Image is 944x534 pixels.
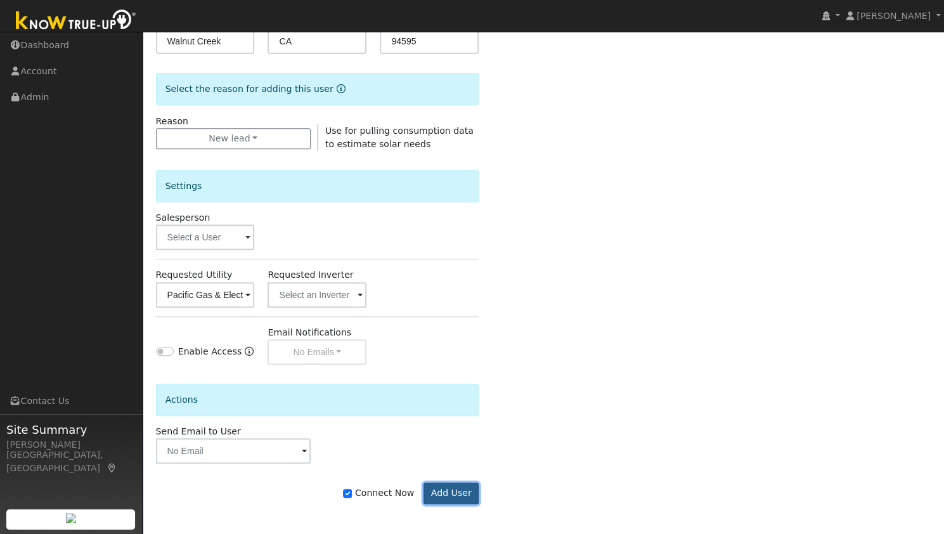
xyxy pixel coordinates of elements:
input: Select a Utility [156,282,255,308]
button: Add User [424,483,479,504]
input: Select a User [156,225,255,250]
div: Settings [156,170,479,202]
span: Use for pulling consumption data to estimate solar needs [325,126,474,149]
label: Requested Inverter [268,268,353,282]
label: Reason [156,115,188,128]
label: Enable Access [178,345,242,358]
label: Send Email to User [156,425,241,438]
span: Site Summary [6,421,136,438]
span: [PERSON_NAME] [857,11,931,21]
label: Email Notifications [268,326,351,339]
input: Select an Inverter [268,282,366,308]
a: Map [107,463,118,473]
img: Know True-Up [10,7,143,36]
label: Salesperson [156,211,210,225]
div: Actions [156,384,479,416]
a: Reason for new user [333,84,346,94]
a: Enable Access [245,345,254,365]
label: Connect Now [343,486,414,500]
button: New lead [156,128,311,150]
div: Select the reason for adding this user [156,73,479,105]
div: [GEOGRAPHIC_DATA], [GEOGRAPHIC_DATA] [6,448,136,475]
input: Connect Now [343,489,352,498]
img: retrieve [66,513,76,523]
label: Requested Utility [156,268,233,282]
input: No Email [156,438,311,464]
div: [PERSON_NAME] [6,438,136,452]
